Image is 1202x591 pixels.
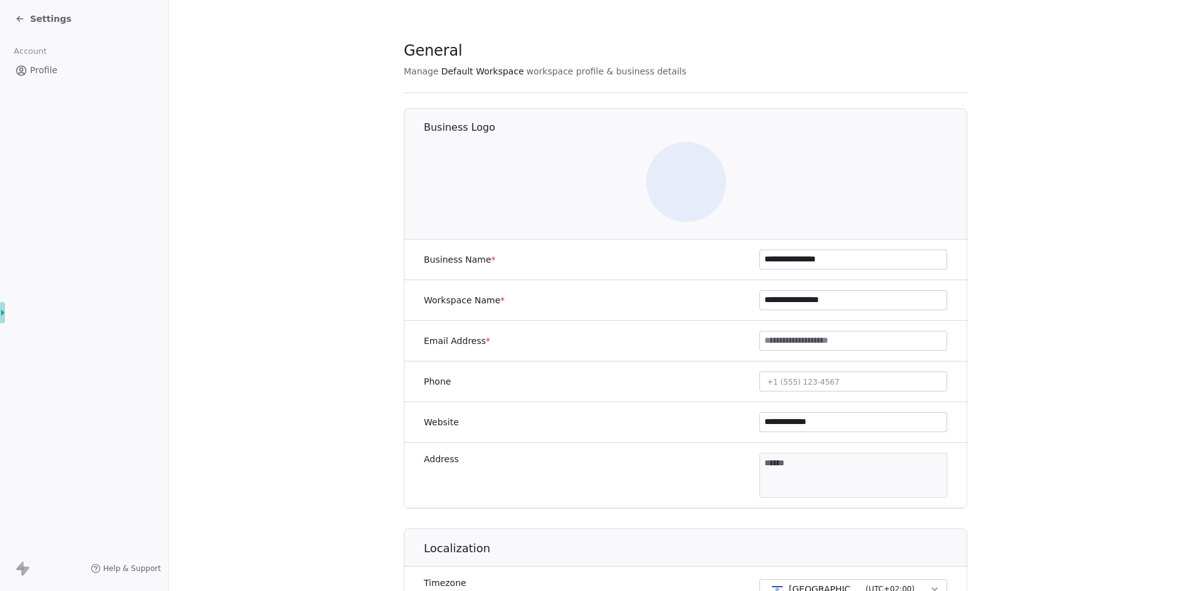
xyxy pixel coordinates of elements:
[10,60,158,81] a: Profile
[441,65,524,78] span: Default Workspace
[103,563,161,573] span: Help & Support
[424,577,604,589] label: Timezone
[404,65,439,78] span: Manage
[759,371,947,391] button: +1 (555) 123-4567
[424,335,490,347] label: Email Address
[424,541,968,556] h1: Localization
[15,13,71,25] a: Settings
[424,416,459,428] label: Website
[91,563,161,573] a: Help & Support
[424,253,496,266] label: Business Name
[424,294,505,306] label: Workspace Name
[527,65,687,78] span: workspace profile & business details
[424,453,459,465] label: Address
[767,378,840,386] span: +1 (555) 123-4567
[404,41,463,60] span: General
[30,64,58,77] span: Profile
[8,42,52,61] span: Account
[30,13,71,25] span: Settings
[424,375,451,388] label: Phone
[424,121,968,134] h1: Business Logo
